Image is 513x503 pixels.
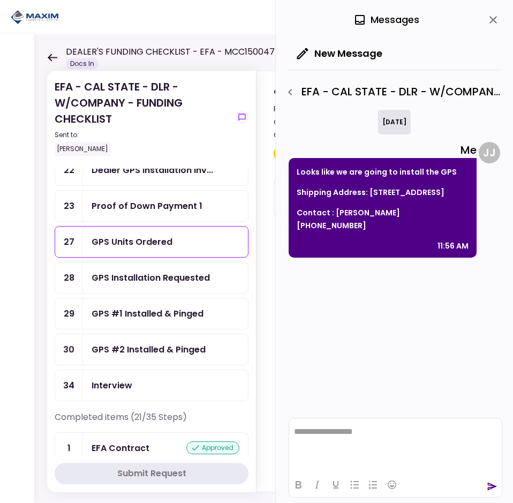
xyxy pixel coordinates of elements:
a: 1EFA Contractapproved [55,432,248,464]
div: GPS Units Ordered [274,85,406,99]
div: 34 [55,370,83,401]
button: send [487,481,497,492]
div: Proof of Down Payment 1 [92,199,202,213]
div: Provide the complete shipping & contact info. MUST Confirm if the dealer can install, to avoid de... [274,102,406,141]
button: Emojis [383,477,401,492]
a: 22Dealer GPS Installation Invoice [55,154,248,186]
a: 29GPS #1 Installed & Pinged [55,298,248,329]
div: 28 [55,262,83,293]
button: Submit Request [55,463,248,484]
button: Numbered list [364,477,382,492]
div: GPS Units OrderedProvide the complete shipping & contact info. MUST Confirm if the dealer can ins... [256,71,492,492]
div: [DATE] [378,110,411,134]
button: Bullet list [345,477,364,492]
img: Partner icon [11,9,59,25]
div: GPS Installation Requested [92,271,210,284]
div: 29 [55,298,83,329]
button: close [484,11,502,29]
button: show-messages [236,111,248,124]
div: 22 [55,155,83,185]
h1: DEALER'S FUNDING CHECKLIST - EFA - MCC150047 [66,46,275,58]
div: 23 [55,191,83,221]
div: GPS #1 Installed & Pinged [92,307,203,320]
div: 1 [55,433,83,463]
div: J J [479,142,500,163]
div: EFA Contract [92,441,149,455]
div: Completed items (21/35 Steps) [55,411,248,432]
a: 34Interview [55,370,248,401]
div: GPS #2 Installed & Pinged [92,343,206,356]
div: GPS Units Ordered [92,235,172,249]
a: 27GPS Units Ordered [55,226,248,258]
iframe: Rich Text Area [289,418,502,472]
a: 28GPS Installation Requested [55,262,248,294]
div: Dealer GPS Installation Invoice [92,163,213,177]
button: Italic [308,477,326,492]
div: 27 [55,227,83,257]
div: 11:56 AM [437,239,469,252]
a: 30GPS #2 Installed & Pinged [55,334,248,365]
button: Underline [327,477,345,492]
button: Bold [289,477,307,492]
div: Interview [92,379,132,392]
button: New Message [289,40,391,67]
div: Docs In [66,58,99,69]
span: Click here to upload the required document [274,145,381,162]
div: approved [186,441,239,454]
div: Me [289,142,477,158]
div: [PERSON_NAME] [55,142,110,156]
a: 23Proof of Down Payment 1 [55,190,248,222]
p: Contact : [PERSON_NAME] [PHONE_NUMBER] [297,206,469,232]
div: Messages [353,12,419,28]
div: Sent to: [55,130,231,140]
div: EFA - CAL STATE - DLR - W/COMPANY - FUNDING CHECKLIST - GPS Units Ordered [281,83,502,101]
div: EFA - CAL STATE - DLR - W/COMPANY - FUNDING CHECKLIST [55,79,231,156]
div: Submit Request [117,467,186,480]
div: 30 [55,334,83,365]
p: Looks like we are going to install the GPS [297,166,469,178]
p: Shipping Address: [STREET_ADDRESS] [297,186,469,199]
